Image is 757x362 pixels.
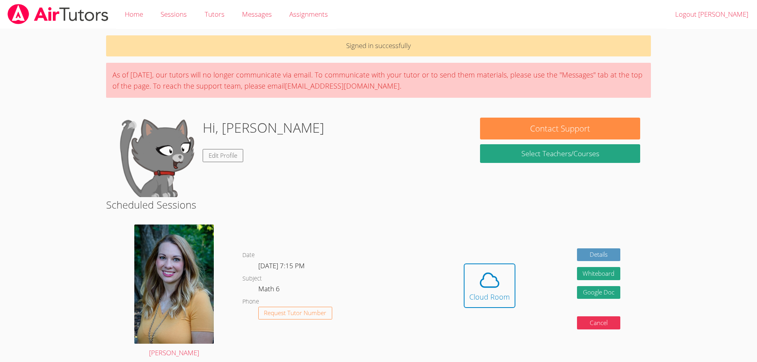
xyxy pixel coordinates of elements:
dt: Subject [242,274,262,284]
span: Messages [242,10,272,19]
dt: Date [242,250,255,260]
button: Cancel [577,316,621,329]
div: As of [DATE], our tutors will no longer communicate via email. To communicate with your tutor or ... [106,63,651,98]
h1: Hi, [PERSON_NAME] [203,118,324,138]
img: avatar.png [134,225,214,344]
span: Request Tutor Number [264,310,326,316]
dd: Math 6 [258,283,281,297]
a: Google Doc [577,286,621,299]
button: Whiteboard [577,267,621,280]
button: Request Tutor Number [258,307,333,320]
h2: Scheduled Sessions [106,197,651,212]
button: Cloud Room [464,263,515,308]
button: Contact Support [480,118,640,139]
a: Edit Profile [203,149,243,162]
div: Cloud Room [469,291,510,302]
img: default.png [117,118,196,197]
img: airtutors_banner-c4298cdbf04f3fff15de1276eac7730deb9818008684d7c2e4769d2f7ddbe033.png [7,4,109,24]
dt: Phone [242,297,259,307]
span: [DATE] 7:15 PM [258,261,305,270]
a: Select Teachers/Courses [480,144,640,163]
a: Details [577,248,621,261]
p: Signed in successfully [106,35,651,56]
a: [PERSON_NAME] [134,225,214,359]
